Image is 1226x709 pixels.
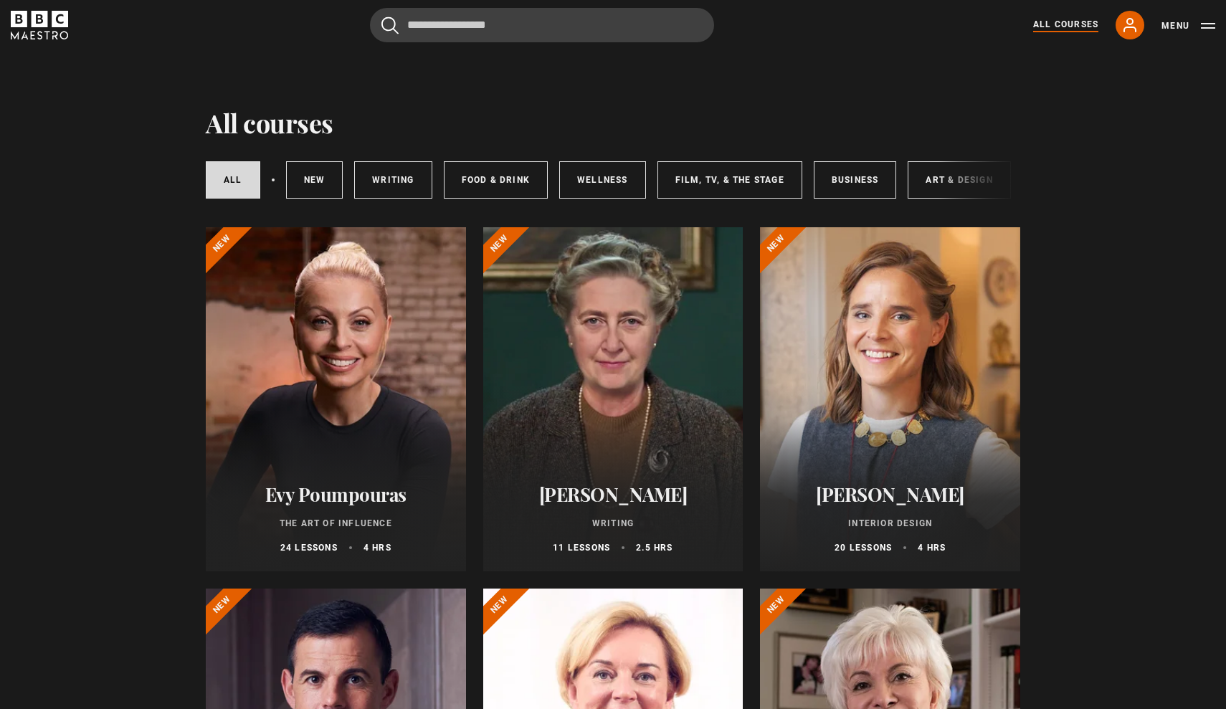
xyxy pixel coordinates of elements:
[657,161,802,199] a: Film, TV, & The Stage
[223,517,449,530] p: The Art of Influence
[500,483,726,505] h2: [PERSON_NAME]
[760,227,1020,571] a: [PERSON_NAME] Interior Design 20 lessons 4 hrs New
[777,483,1003,505] h2: [PERSON_NAME]
[483,227,743,571] a: [PERSON_NAME] Writing 11 lessons 2.5 hrs New
[354,161,432,199] a: Writing
[206,161,260,199] a: All
[553,541,610,554] p: 11 lessons
[500,517,726,530] p: Writing
[286,161,343,199] a: New
[444,161,548,199] a: Food & Drink
[206,227,466,571] a: Evy Poumpouras The Art of Influence 24 lessons 4 hrs New
[223,483,449,505] h2: Evy Poumpouras
[381,16,399,34] button: Submit the search query
[559,161,646,199] a: Wellness
[280,541,338,554] p: 24 lessons
[1161,19,1215,33] button: Toggle navigation
[908,161,1010,199] a: Art & Design
[363,541,391,554] p: 4 hrs
[814,161,897,199] a: Business
[11,11,68,39] svg: BBC Maestro
[777,517,1003,530] p: Interior Design
[206,108,333,138] h1: All courses
[1033,18,1098,32] a: All Courses
[370,8,714,42] input: Search
[918,541,946,554] p: 4 hrs
[636,541,673,554] p: 2.5 hrs
[835,541,892,554] p: 20 lessons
